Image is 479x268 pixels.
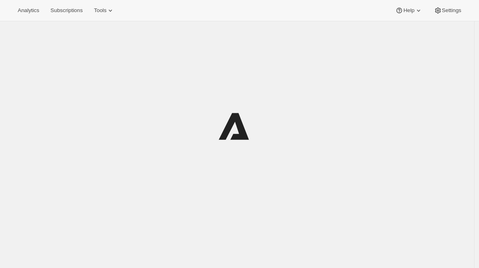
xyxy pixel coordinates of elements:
[89,5,119,16] button: Tools
[50,7,83,14] span: Subscriptions
[403,7,414,14] span: Help
[46,5,87,16] button: Subscriptions
[429,5,466,16] button: Settings
[442,7,461,14] span: Settings
[18,7,39,14] span: Analytics
[390,5,427,16] button: Help
[94,7,106,14] span: Tools
[13,5,44,16] button: Analytics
